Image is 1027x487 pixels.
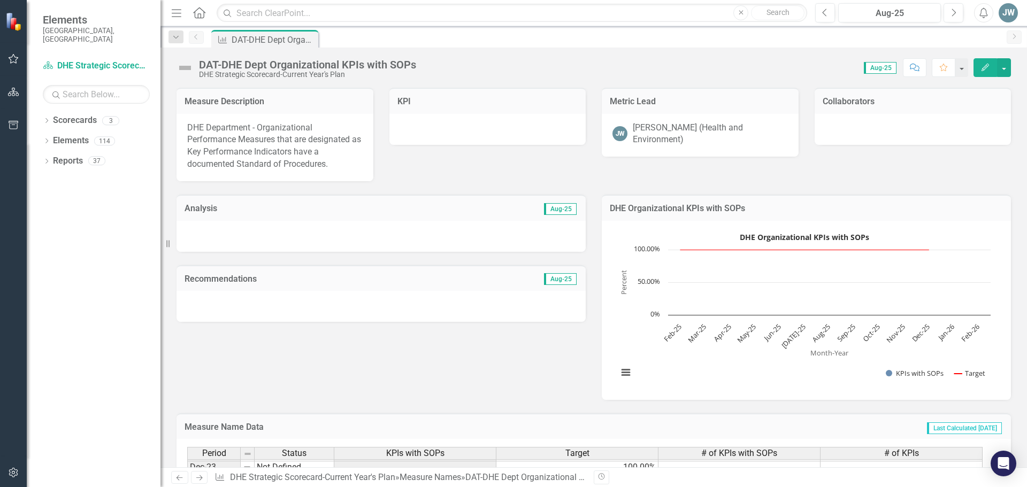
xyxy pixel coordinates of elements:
img: Not Defined [177,59,194,76]
small: [GEOGRAPHIC_DATA], [GEOGRAPHIC_DATA] [43,26,150,44]
div: » » [214,471,586,484]
a: DHE Strategic Scorecard-Current Year's Plan [43,60,150,72]
span: Status [282,449,306,458]
h3: Measure Description [185,97,365,106]
div: [PERSON_NAME] (Health and Environment) [633,122,788,146]
a: DHE Strategic Scorecard-Current Year's Plan [230,472,395,482]
text: Percent [619,270,629,295]
img: 8DAGhfEEPCf229AAAAAElFTkSuQmCC [243,463,251,471]
a: Elements [53,135,89,147]
a: Scorecards [53,114,97,127]
g: Target, series 2 of 2. Line with 13 data points. [679,248,931,252]
text: Feb-25 [662,322,684,344]
h3: Analysis [185,204,378,213]
h3: Measure Name Data [185,422,602,432]
text: 0% [650,309,660,319]
text: Mar-25 [686,322,708,344]
h3: Collaborators [823,97,1003,106]
text: Apr-25 [711,322,733,343]
text: Feb-26 [959,322,981,344]
text: Jun-25 [761,322,783,343]
div: Aug-25 [842,7,937,20]
img: 8DAGhfEEPCf229AAAAAElFTkSuQmCC [243,450,252,458]
span: # of KPIs with SOPs [701,449,777,458]
span: Search [767,8,790,17]
div: DAT-DHE Dept Organizational KPIs with SOPs [232,33,316,47]
input: Search ClearPoint... [217,4,807,22]
span: DHE Department - Organizational Performance Measures that are designated as Key Performance Indic... [187,122,361,169]
span: Period [202,449,226,458]
div: JW [612,126,627,141]
text: DHE Organizational KPIs with SOPs [740,232,869,242]
div: 3 [102,116,119,125]
h3: Metric Lead [610,97,791,106]
div: DHE Organizational KPIs with SOPs. Highcharts interactive chart. [612,229,1000,389]
button: Aug-25 [838,3,941,22]
span: Target [565,449,589,458]
button: Search [751,5,804,20]
text: Aug-25 [810,322,832,344]
span: # of KPIs [884,449,919,458]
text: [DATE]-25 [779,322,808,350]
text: Jan-26 [935,322,956,343]
span: Last Calculated [DATE] [927,422,1002,434]
button: JW [999,3,1018,22]
div: 114 [94,136,115,145]
button: Show Target [954,368,986,378]
text: Sep-25 [836,322,857,344]
div: DAT-DHE Dept Organizational KPIs with SOPs [465,472,637,482]
text: 50.00% [638,276,660,286]
span: KPIs with SOPs [386,449,444,458]
span: Elements [43,13,150,26]
text: Oct-25 [861,322,882,343]
input: Search Below... [43,85,150,104]
span: Aug-25 [864,62,896,74]
h3: Recommendations [185,274,453,284]
h3: DHE Organizational KPIs with SOPs [610,204,1003,213]
text: 100.00% [634,244,660,253]
svg: Interactive chart [612,229,996,389]
div: DAT-DHE Dept Organizational KPIs with SOPs [199,59,416,71]
img: ClearPoint Strategy [5,12,24,31]
div: DHE Strategic Scorecard-Current Year's Plan [199,71,416,79]
div: Open Intercom Messenger [991,451,1016,476]
a: Reports [53,155,83,167]
text: Month-Year [810,347,849,357]
a: Measure Names [400,472,461,482]
button: View chart menu, DHE Organizational KPIs with SOPs [618,365,633,380]
div: 37 [88,157,105,166]
h3: KPI [397,97,578,106]
text: Nov-25 [884,322,907,344]
span: Aug-25 [544,203,577,215]
text: Dec-25 [910,322,932,344]
span: Aug-25 [544,273,577,285]
text: May-25 [735,322,758,345]
button: Show KPIs with SOPs [886,368,943,378]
